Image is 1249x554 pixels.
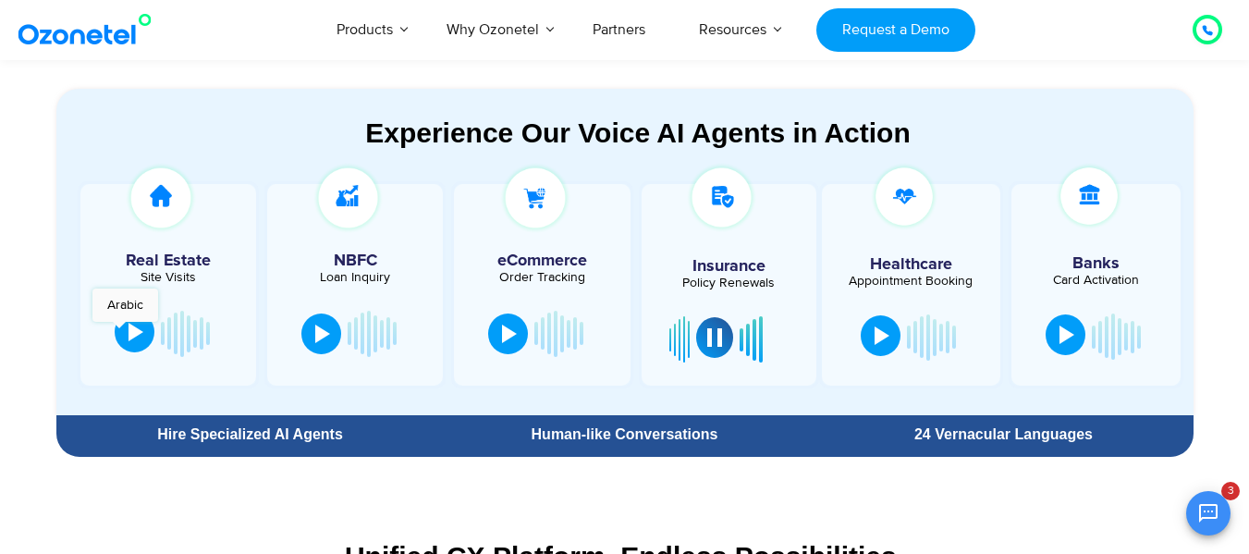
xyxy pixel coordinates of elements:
div: Policy Renewals [651,277,807,289]
h5: Insurance [651,258,807,275]
span: 3 [1221,482,1240,500]
div: Human-like Conversations [444,427,804,442]
h5: Real Estate [90,252,247,269]
h5: Banks [1021,255,1171,272]
div: Order Tracking [463,271,620,284]
button: Open chat [1186,491,1231,536]
div: Hire Specialized AI Agents [66,427,435,442]
h5: Healthcare [836,256,986,273]
h5: NBFC [276,252,434,269]
div: Site Visits [90,271,247,284]
div: Appointment Booking [836,275,986,288]
div: Experience Our Voice AI Agents in Action [75,117,1202,149]
div: 24 Vernacular Languages [823,427,1183,442]
h5: eCommerce [463,252,620,269]
a: Request a Demo [816,8,974,52]
div: Loan Inquiry [276,271,434,284]
div: Card Activation [1021,274,1171,287]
